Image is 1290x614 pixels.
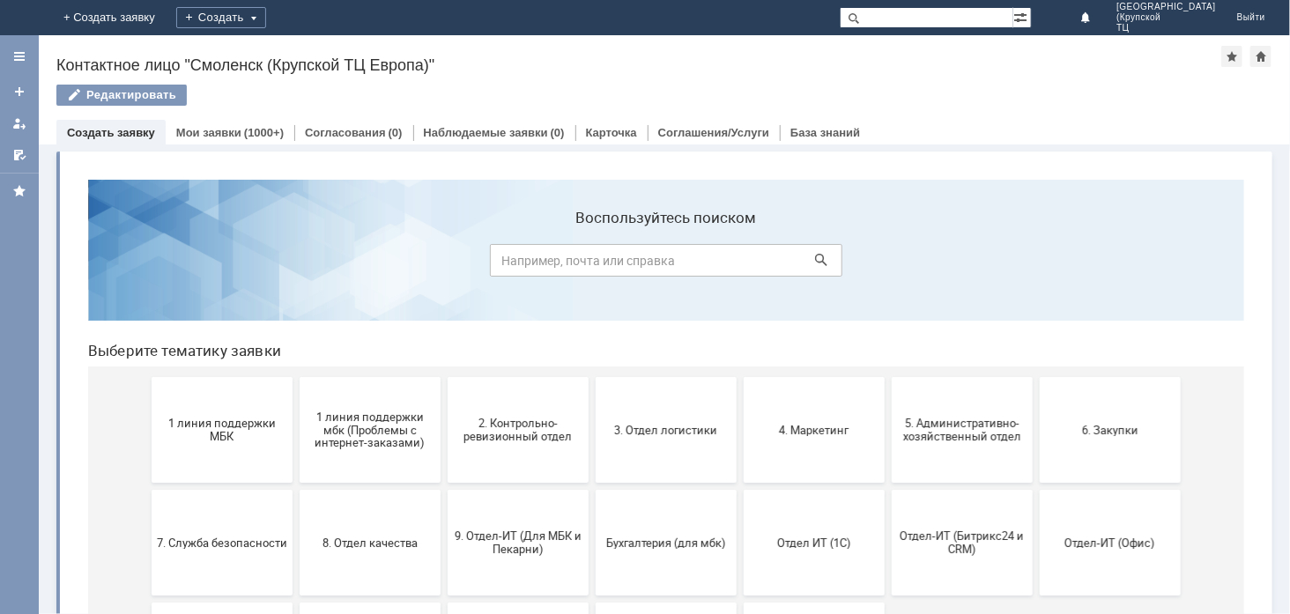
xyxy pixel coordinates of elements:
[305,126,386,139] a: Согласования
[658,126,769,139] a: Соглашения/Услуги
[551,126,565,139] div: (0)
[670,324,811,430] button: Отдел ИТ (1С)
[78,437,219,543] button: Финансовый отдел
[83,483,213,496] span: Финансовый отдел
[379,364,509,390] span: 9. Отдел-ИТ (Для МБК и Пекарни)
[966,211,1107,317] button: 6. Закупки
[226,437,367,543] button: Франчайзинг
[1116,2,1216,12] span: [GEOGRAPHIC_DATA]
[374,324,515,430] button: 9. Отдел-ИТ (Для МБК и Пекарни)
[670,211,811,317] button: 4. Маркетинг
[522,437,663,543] button: [PERSON_NAME]. Услуги ИТ для МБК (оформляет L1)
[971,257,1101,270] span: 6. Закупки
[14,176,1170,194] header: Выберите тематику заявки
[231,370,361,383] span: 8. Отдел качества
[5,78,33,106] a: Создать заявку
[67,126,155,139] a: Создать заявку
[379,477,509,503] span: Это соглашение не активно!
[1221,46,1242,67] div: Добавить в избранное
[416,43,768,61] label: Воспользуйтесь поиском
[586,126,637,139] a: Карточка
[379,251,509,277] span: 2. Контрольно-ревизионный отдел
[670,437,811,543] button: не актуален
[818,324,959,430] button: Отдел-ИТ (Битрикс24 и CRM)
[231,244,361,284] span: 1 линия поддержки мбк (Проблемы с интернет-заказами)
[244,126,284,139] div: (1000+)
[675,370,805,383] span: Отдел ИТ (1С)
[1116,12,1216,23] span: (Крупской
[1250,46,1271,67] div: Сделать домашней страницей
[823,364,953,390] span: Отдел-ИТ (Битрикс24 и CRM)
[176,7,266,28] div: Создать
[5,109,33,137] a: Мои заявки
[83,370,213,383] span: 7. Служба безопасности
[83,251,213,277] span: 1 линия поддержки МБК
[522,211,663,317] button: 3. Отдел логистики
[790,126,860,139] a: База знаний
[226,211,367,317] button: 1 линия поддержки мбк (Проблемы с интернет-заказами)
[374,437,515,543] button: Это соглашение не активно!
[818,211,959,317] button: 5. Административно-хозяйственный отдел
[1013,8,1031,25] span: Расширенный поиск
[176,126,241,139] a: Мои заявки
[5,141,33,169] a: Мои согласования
[527,370,657,383] span: Бухгалтерия (для мбк)
[966,324,1107,430] button: Отдел-ИТ (Офис)
[78,324,219,430] button: 7. Служба безопасности
[424,126,548,139] a: Наблюдаемые заявки
[823,251,953,277] span: 5. Административно-хозяйственный отдел
[527,257,657,270] span: 3. Отдел логистики
[78,211,219,317] button: 1 линия поддержки МБК
[226,324,367,430] button: 8. Отдел качества
[416,78,768,111] input: Например, почта или справка
[231,483,361,496] span: Франчайзинг
[971,370,1101,383] span: Отдел-ИТ (Офис)
[675,257,805,270] span: 4. Маркетинг
[675,483,805,496] span: не актуален
[389,126,403,139] div: (0)
[1116,23,1216,33] span: ТЦ
[522,324,663,430] button: Бухгалтерия (для мбк)
[56,56,1221,74] div: Контактное лицо "Смоленск (Крупской ТЦ Европа)"
[374,211,515,317] button: 2. Контрольно-ревизионный отдел
[527,470,657,509] span: [PERSON_NAME]. Услуги ИТ для МБК (оформляет L1)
